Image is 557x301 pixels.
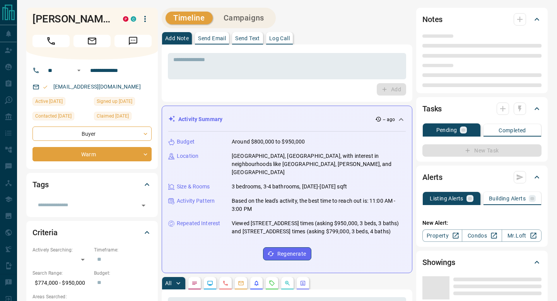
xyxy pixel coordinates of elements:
[178,115,222,123] p: Activity Summary
[422,253,542,272] div: Showings
[436,127,457,133] p: Pending
[177,219,220,227] p: Repeated Interest
[35,97,63,105] span: Active [DATE]
[191,280,198,286] svg: Notes
[53,84,141,90] a: [EMAIL_ADDRESS][DOMAIN_NAME]
[300,280,306,286] svg: Agent Actions
[43,84,48,90] svg: Email Valid
[73,35,111,47] span: Email
[165,36,189,41] p: Add Note
[177,183,210,191] p: Size & Rooms
[32,277,90,289] p: $774,000 - $950,000
[422,171,443,183] h2: Alerts
[97,112,129,120] span: Claimed [DATE]
[232,138,305,146] p: Around $800,000 to $950,000
[35,112,72,120] span: Contacted [DATE]
[422,219,542,227] p: New Alert:
[32,293,152,300] p: Areas Searched:
[232,183,347,191] p: 3 bedrooms, 3-4 bathrooms, [DATE]-[DATE] sqft
[177,152,198,160] p: Location
[94,112,152,123] div: Tue Jul 15 2025
[422,99,542,118] div: Tasks
[97,97,132,105] span: Signed up [DATE]
[177,197,215,205] p: Activity Pattern
[422,10,542,29] div: Notes
[489,196,526,201] p: Building Alerts
[422,256,455,269] h2: Showings
[166,12,213,24] button: Timeline
[222,280,229,286] svg: Calls
[235,36,260,41] p: Send Text
[430,196,463,201] p: Listing Alerts
[32,97,90,108] div: Tue Sep 02 2025
[216,12,272,24] button: Campaigns
[138,200,149,211] button: Open
[198,36,226,41] p: Send Email
[177,138,195,146] p: Budget
[114,35,152,47] span: Message
[207,280,213,286] svg: Lead Browsing Activity
[232,197,406,213] p: Based on the lead's activity, the best time to reach out is: 11:00 AM - 3:00 PM
[422,103,442,115] h2: Tasks
[502,229,542,242] a: Mr.Loft
[32,112,90,123] div: Fri Sep 05 2025
[232,219,406,236] p: Viewed [STREET_ADDRESS] times (asking $950,000, 3 beds, 3 baths) and [STREET_ADDRESS] times (aski...
[32,127,152,141] div: Buyer
[32,175,152,194] div: Tags
[269,36,290,41] p: Log Call
[238,280,244,286] svg: Emails
[32,246,90,253] p: Actively Searching:
[94,246,152,253] p: Timeframe:
[32,147,152,161] div: Warm
[32,13,111,25] h1: [PERSON_NAME]
[74,66,84,75] button: Open
[499,128,526,133] p: Completed
[462,229,502,242] a: Condos
[32,178,48,191] h2: Tags
[422,168,542,186] div: Alerts
[131,16,136,22] div: condos.ca
[94,270,152,277] p: Budget:
[94,97,152,108] div: Sat Sep 26 2020
[422,229,462,242] a: Property
[253,280,260,286] svg: Listing Alerts
[383,116,395,123] p: -- ago
[32,35,70,47] span: Call
[232,152,406,176] p: [GEOGRAPHIC_DATA], [GEOGRAPHIC_DATA], with interest in neighbourhoods like [GEOGRAPHIC_DATA], [PE...
[165,280,171,286] p: All
[32,226,58,239] h2: Criteria
[269,280,275,286] svg: Requests
[32,223,152,242] div: Criteria
[168,112,406,127] div: Activity Summary-- ago
[263,247,311,260] button: Regenerate
[123,16,128,22] div: property.ca
[284,280,290,286] svg: Opportunities
[32,270,90,277] p: Search Range:
[422,13,443,26] h2: Notes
